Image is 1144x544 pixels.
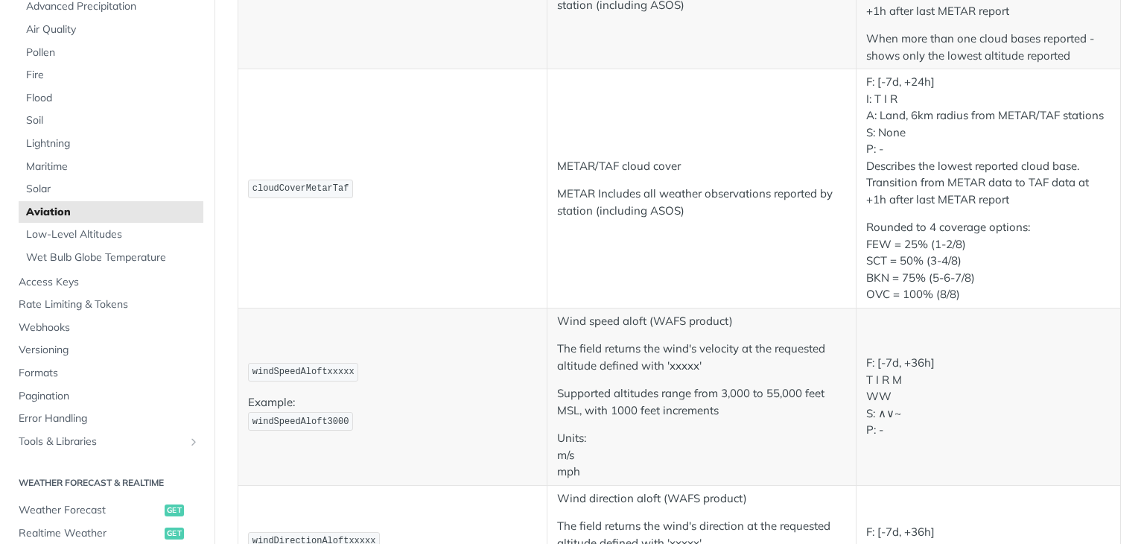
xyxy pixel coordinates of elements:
span: Versioning [19,343,200,358]
p: Wind speed aloft (WAFS product) [557,313,846,330]
a: Soil [19,110,203,132]
span: Flood [26,91,200,106]
a: Solar [19,178,203,200]
span: windSpeedAloftxxxxx [252,367,355,377]
span: Maritime [26,159,200,174]
a: Webhooks [11,317,203,339]
span: Soil [26,113,200,128]
span: Formats [19,366,200,381]
span: Aviation [26,205,200,220]
span: Air Quality [26,22,200,37]
a: Air Quality [19,19,203,41]
a: Flood [19,87,203,110]
a: Error Handling [11,408,203,430]
button: Show subpages for Tools & Libraries [188,436,200,448]
span: Fire [26,68,200,83]
span: cloudCoverMetarTaf [252,183,349,194]
a: Pagination [11,385,203,408]
p: F: [-7d, +36h] T I R M WW S: ∧∨~ P: - [866,355,1111,439]
p: Wind direction aloft (WAFS product) [557,490,846,507]
a: Low-Level Altitudes [19,224,203,246]
span: Realtime Weather [19,526,161,541]
span: Error Handling [19,411,200,426]
p: Supported altitudes range from 3,000 to 55,000 feet MSL, with 1000 feet increments [557,385,846,419]
a: Fire [19,64,203,86]
span: Tools & Libraries [19,434,184,449]
span: Pollen [26,45,200,60]
span: Pagination [19,389,200,404]
span: Webhooks [19,320,200,335]
a: Versioning [11,339,203,361]
p: The field returns the wind's velocity at the requested altitude defined with 'xxxxx' [557,341,846,374]
span: Wet Bulb Globe Temperature [26,250,200,265]
a: Weather Forecastget [11,499,203,522]
span: Rate Limiting & Tokens [19,297,200,312]
a: Lightning [19,133,203,155]
a: Maritime [19,156,203,178]
p: METAR/TAF cloud cover [557,158,846,175]
span: get [165,528,184,540]
p: When more than one cloud bases reported - shows only the lowest altitude reported [866,31,1111,64]
a: Access Keys [11,271,203,294]
a: Tools & LibrariesShow subpages for Tools & Libraries [11,431,203,453]
h2: Weather Forecast & realtime [11,476,203,490]
a: Pollen [19,42,203,64]
span: get [165,505,184,516]
span: windSpeedAloft3000 [252,417,349,427]
p: F: [-7d, +24h] I: T I R A: Land, 6km radius from METAR/TAF stations S: None P: - Describes the lo... [866,74,1111,208]
span: Access Keys [19,275,200,290]
p: Units: m/s mph [557,430,846,481]
a: Aviation [19,201,203,224]
a: Rate Limiting & Tokens [11,294,203,316]
p: METAR Includes all weather observations reported by station (including ASOS) [557,186,846,219]
p: Rounded to 4 coverage options: FEW = 25% (1-2/8) SCT = 50% (3-4/8) BKN = 75% (5-6-7/8) OVC = 100%... [866,219,1111,303]
a: Formats [11,362,203,385]
p: Example: [248,394,537,432]
span: Weather Forecast [19,503,161,518]
a: Wet Bulb Globe Temperature [19,247,203,269]
span: Low-Level Altitudes [26,227,200,242]
span: Solar [26,182,200,197]
span: Lightning [26,136,200,151]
